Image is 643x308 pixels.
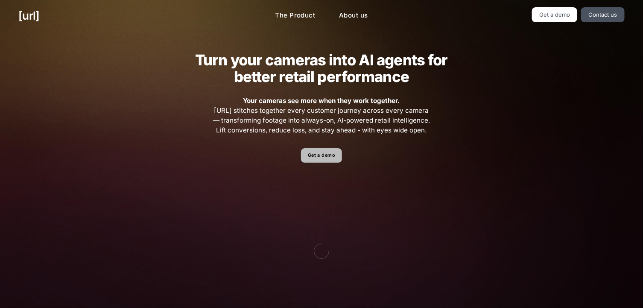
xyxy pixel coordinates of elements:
[212,96,431,135] span: [URL] stitches together every customer journey across every camera — transforming footage into al...
[532,7,578,22] a: Get a demo
[301,148,342,163] a: Get a demo
[243,97,400,105] strong: Your cameras see more when they work together.
[18,7,39,24] a: [URL]
[332,7,374,24] a: About us
[581,7,625,22] a: Contact us
[182,52,461,85] h2: Turn your cameras into AI agents for better retail performance
[269,7,322,24] a: The Product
